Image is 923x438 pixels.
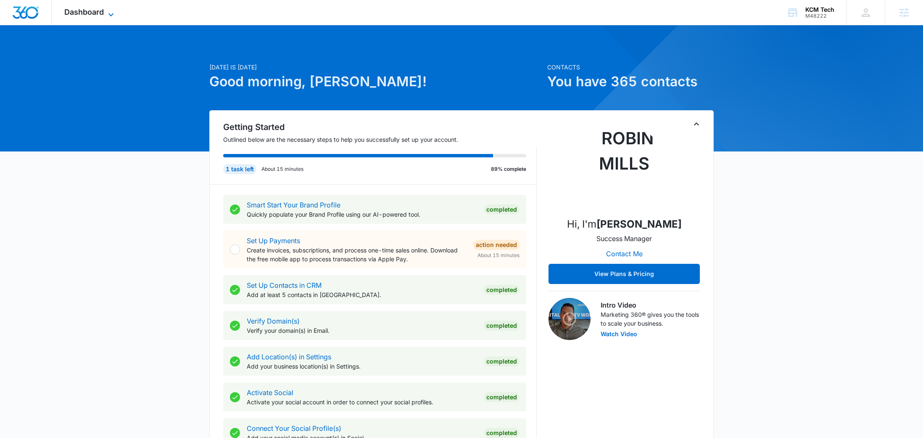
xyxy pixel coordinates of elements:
p: Quickly populate your Brand Profile using our AI-powered tool. [247,210,477,219]
p: Verify your domain(s) in Email. [247,326,477,335]
div: Action Needed [473,240,520,250]
p: Hi, I'm [567,217,682,232]
p: Create invoices, subscriptions, and process one-time sales online. Download the free mobile app t... [247,246,467,263]
p: About 15 minutes [261,165,303,173]
div: account id [805,13,834,19]
p: Outlined below are the necessary steps to help you successfully set up your account. [223,135,537,144]
span: Dashboard [64,8,104,16]
button: Toggle Collapse [691,119,701,129]
a: Set Up Payments [247,236,300,245]
p: Add at least 5 contacts in [GEOGRAPHIC_DATA]. [247,290,477,299]
strong: [PERSON_NAME] [596,218,682,230]
p: Add your business location(s) in Settings. [247,362,477,371]
img: Robin Mills [582,126,666,210]
h3: Intro Video [601,300,700,310]
p: Contacts [547,63,714,72]
h1: You have 365 contacts [547,72,714,92]
p: Activate your social account in order to connect your social profiles. [247,398,477,406]
span: About 15 minutes [477,252,520,259]
div: Completed [484,428,520,438]
a: Smart Start Your Brand Profile [247,201,340,209]
a: Set Up Contacts in CRM [247,281,322,289]
button: Watch Video [601,331,637,337]
div: Completed [484,321,520,331]
h1: Good morning, [PERSON_NAME]! [209,72,542,92]
div: Completed [484,392,520,402]
h2: Getting Started [223,121,537,133]
img: Intro Video [549,298,591,340]
button: Contact Me [598,244,651,264]
p: Marketing 360® gives you the tools to scale your business. [601,310,700,328]
p: 89% complete [491,165,526,173]
div: Completed [484,204,520,215]
a: Add Location(s) in Settings [247,353,331,361]
div: 1 task left [223,164,256,174]
a: Activate Social [247,388,293,397]
button: View Plans & Pricing [549,264,700,284]
p: [DATE] is [DATE] [209,63,542,72]
a: Connect Your Social Profile(s) [247,424,341,433]
div: account name [805,6,834,13]
p: Success Manager [596,234,652,244]
div: Completed [484,285,520,295]
div: Completed [484,356,520,366]
a: Verify Domain(s) [247,317,300,325]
